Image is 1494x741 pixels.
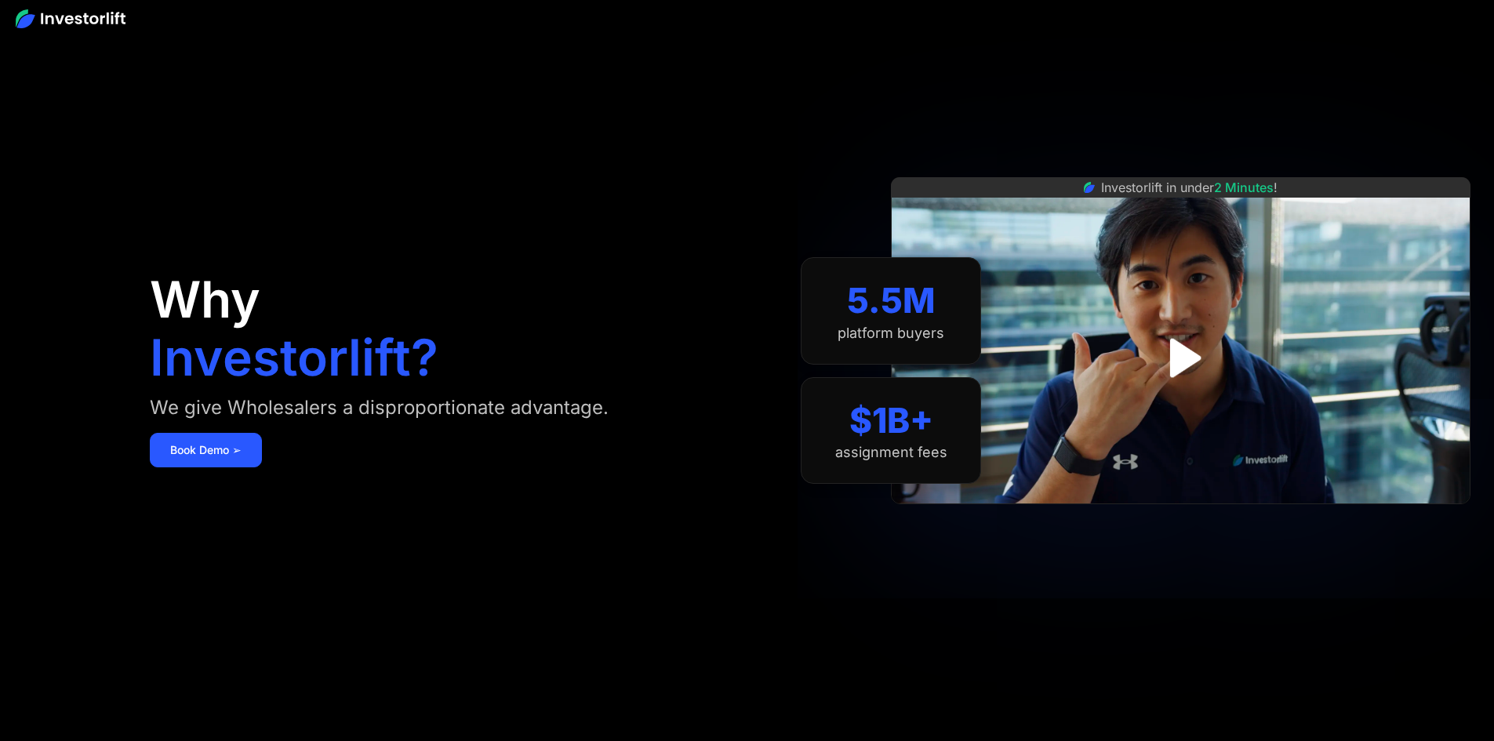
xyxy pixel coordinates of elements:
a: Book Demo ➢ [150,433,262,467]
div: We give Wholesalers a disproportionate advantage. [150,395,609,420]
div: 5.5M [847,280,936,321]
div: platform buyers [838,325,944,342]
h1: Why [150,274,260,325]
a: open lightbox [1146,323,1216,393]
h1: Investorlift? [150,332,438,383]
div: $1B+ [849,400,933,441]
span: 2 Minutes [1214,180,1274,195]
div: Investorlift in under ! [1101,178,1278,197]
div: assignment fees [835,444,947,461]
iframe: Customer reviews powered by Trustpilot [1063,512,1299,531]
